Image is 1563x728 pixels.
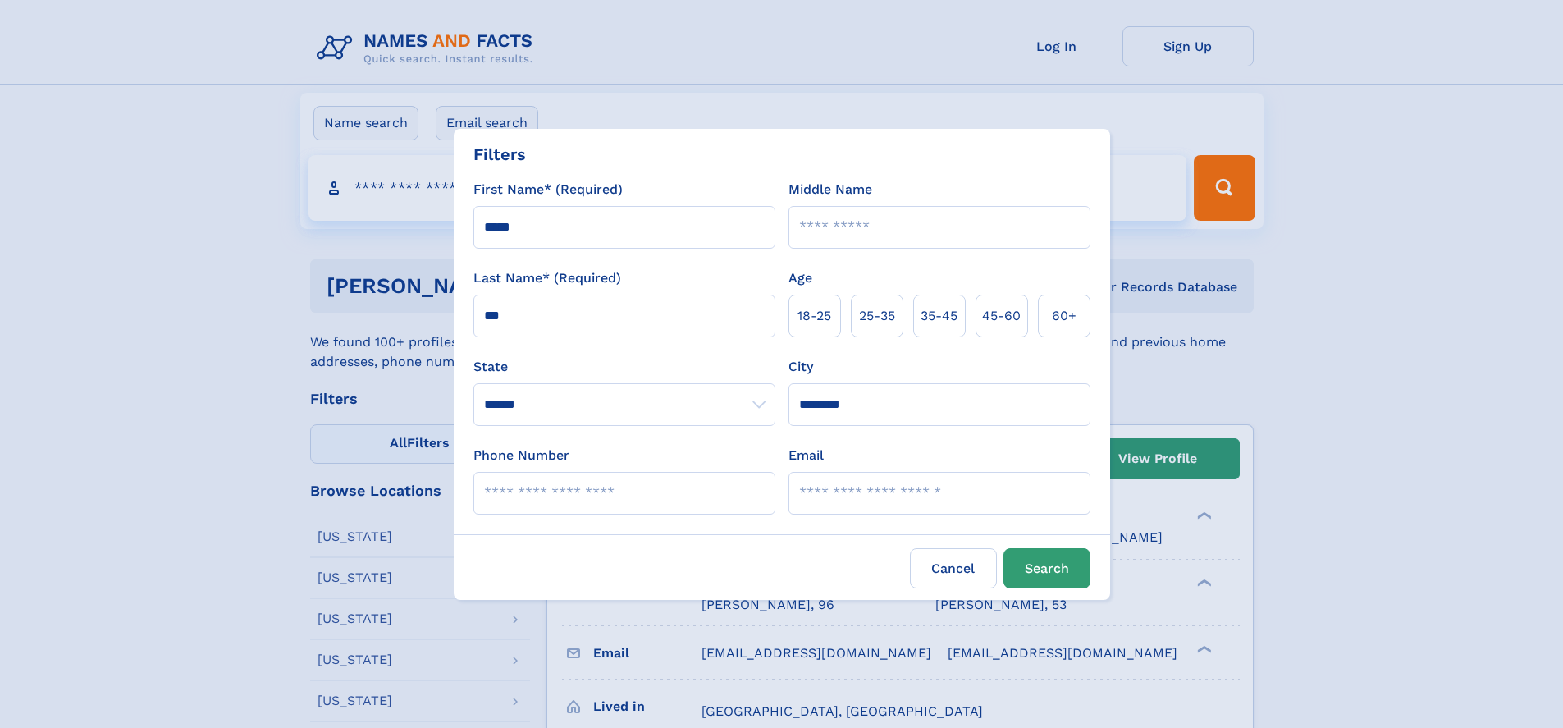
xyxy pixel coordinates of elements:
label: Email [788,446,824,465]
span: 45‑60 [982,306,1021,326]
label: Middle Name [788,180,872,199]
label: Age [788,268,812,288]
label: Last Name* (Required) [473,268,621,288]
label: Cancel [910,548,997,588]
span: 25‑35 [859,306,895,326]
span: 18‑25 [797,306,831,326]
button: Search [1003,548,1090,588]
label: First Name* (Required) [473,180,623,199]
label: Phone Number [473,446,569,465]
span: 35‑45 [921,306,957,326]
span: 60+ [1052,306,1076,326]
label: City [788,357,813,377]
label: State [473,357,775,377]
div: Filters [473,142,526,167]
